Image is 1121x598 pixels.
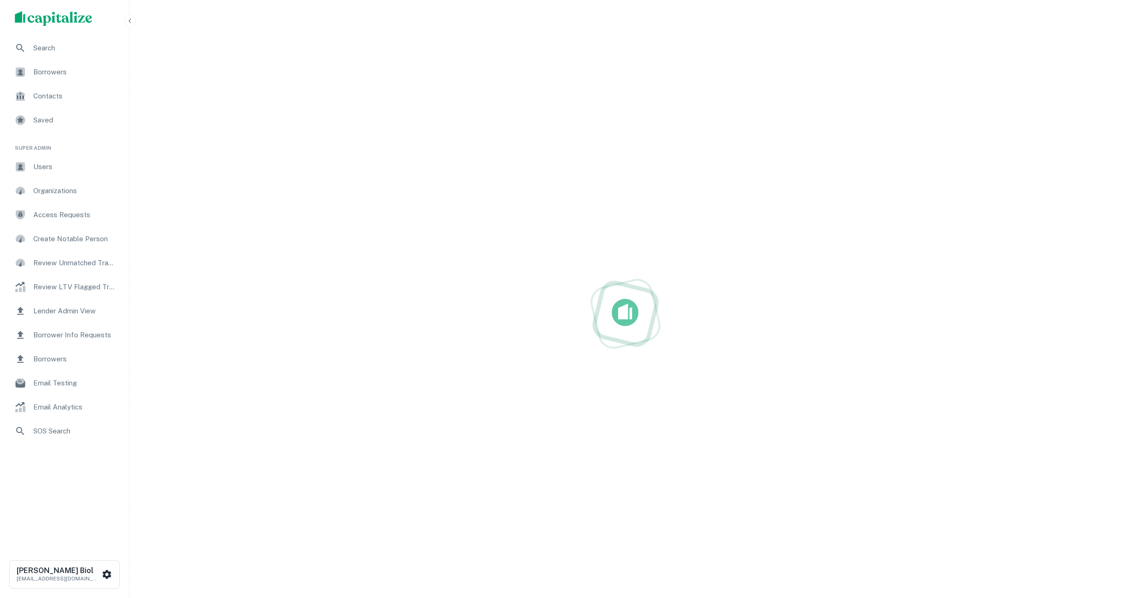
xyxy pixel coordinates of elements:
span: Saved [33,115,116,126]
span: Borrowers [33,67,116,78]
a: Email Analytics [7,396,122,418]
h6: [PERSON_NAME] Biol [17,567,100,574]
a: Search [7,37,122,59]
span: Email Testing [33,378,116,389]
span: Organizations [33,185,116,196]
a: SOS Search [7,420,122,442]
span: Users [33,161,116,172]
a: Borrowers [7,348,122,370]
span: Contacts [33,91,116,102]
span: Email Analytics [33,402,116,413]
span: Review LTV Flagged Transactions [33,281,116,293]
a: Contacts [7,85,122,107]
a: Lender Admin View [7,300,122,322]
a: Review Unmatched Transactions [7,252,122,274]
a: Organizations [7,180,122,202]
a: Email Testing [7,372,122,394]
a: Access Requests [7,204,122,226]
p: [EMAIL_ADDRESS][DOMAIN_NAME] [17,574,100,583]
a: Review LTV Flagged Transactions [7,276,122,298]
a: Users [7,156,122,178]
img: capitalize-logo.png [15,11,93,26]
span: Review Unmatched Transactions [33,257,116,268]
span: Lender Admin View [33,305,116,317]
span: SOS Search [33,426,116,437]
li: Super Admin [7,133,122,156]
a: Borrowers [7,61,122,83]
span: Search [33,43,116,54]
span: Access Requests [33,209,116,220]
span: Create Notable Person [33,233,116,244]
span: Borrowers [33,354,116,365]
iframe: Chat Widget [1075,524,1121,568]
span: Borrower Info Requests [33,330,116,341]
a: Create Notable Person [7,228,122,250]
a: Saved [7,109,122,131]
button: [PERSON_NAME] Biol[EMAIL_ADDRESS][DOMAIN_NAME] [9,560,120,589]
a: Borrower Info Requests [7,324,122,346]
